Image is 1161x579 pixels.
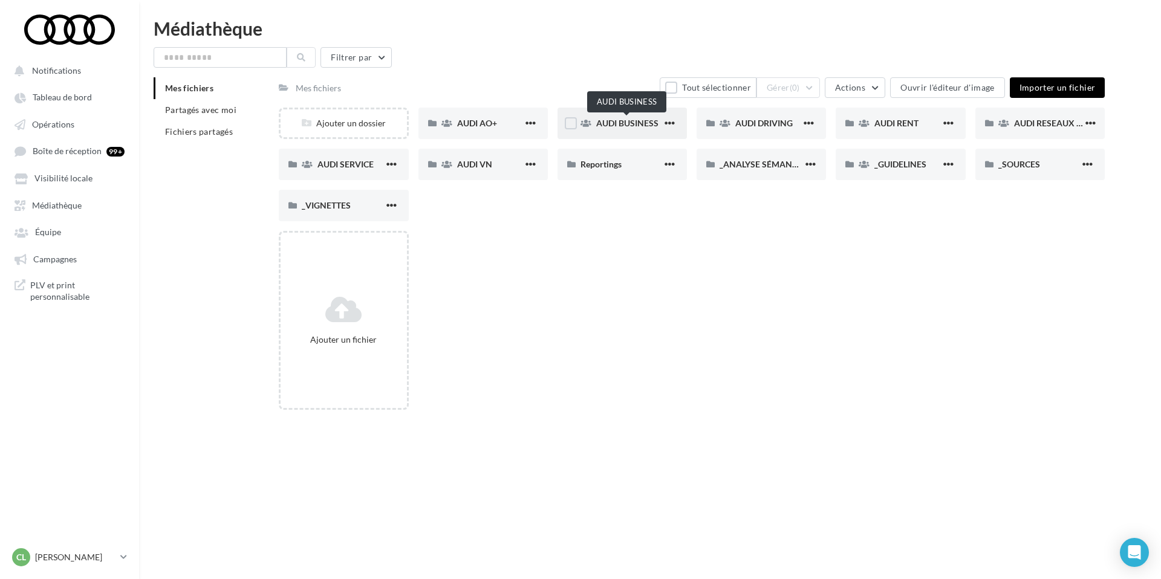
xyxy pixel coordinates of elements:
span: _GUIDELINES [874,159,926,169]
div: AUDI BUSINESS [587,91,666,112]
span: Équipe [35,227,61,238]
span: Visibilité locale [34,173,93,184]
span: AUDI RESEAUX SOCIAUX [1014,118,1114,128]
span: Actions [835,82,865,92]
button: Filtrer par [320,47,392,68]
button: Notifications [7,59,127,81]
div: Médiathèque [154,19,1146,37]
span: Cl [16,551,26,563]
span: Opérations [32,119,74,129]
button: Ouvrir l'éditeur d'image [890,77,1004,98]
span: _VIGNETTES [302,200,351,210]
span: Fichiers partagés [165,126,233,137]
span: Importer un fichier [1020,82,1096,92]
span: Boîte de réception [33,146,102,157]
span: AUDI VN [457,159,492,169]
div: 99+ [106,147,125,157]
button: Importer un fichier [1010,77,1105,98]
div: Open Intercom Messenger [1120,538,1149,567]
span: AUDI SERVICE [317,159,374,169]
a: Boîte de réception 99+ [7,140,132,162]
span: PLV et print personnalisable [30,279,125,303]
span: AUDI RENT [874,118,919,128]
span: Partagés avec moi [165,105,236,115]
span: Notifications [32,65,81,76]
button: Tout sélectionner [660,77,756,98]
span: AUDI AO+ [457,118,497,128]
div: Mes fichiers [296,82,341,94]
span: _SOURCES [998,159,1040,169]
span: Mes fichiers [165,83,213,93]
div: Ajouter un fichier [285,334,402,346]
span: Reportings [580,159,622,169]
span: Tableau de bord [33,92,92,103]
a: Cl [PERSON_NAME] [10,546,129,569]
a: Tableau de bord [7,86,132,108]
button: Gérer(0) [756,77,820,98]
a: PLV et print personnalisable [7,274,132,308]
p: [PERSON_NAME] [35,551,115,563]
span: (0) [790,83,800,92]
a: Équipe [7,221,132,242]
button: Actions [825,77,885,98]
a: Campagnes [7,248,132,270]
span: _ANALYSE SÉMANTIQUE [720,159,817,169]
a: Opérations [7,113,132,135]
span: Médiathèque [32,200,82,210]
div: Ajouter un dossier [281,117,406,129]
span: Campagnes [33,254,77,264]
a: Médiathèque [7,194,132,216]
span: AUDI DRIVING [735,118,793,128]
a: Visibilité locale [7,167,132,189]
span: AUDI BUSINESS [596,118,659,128]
